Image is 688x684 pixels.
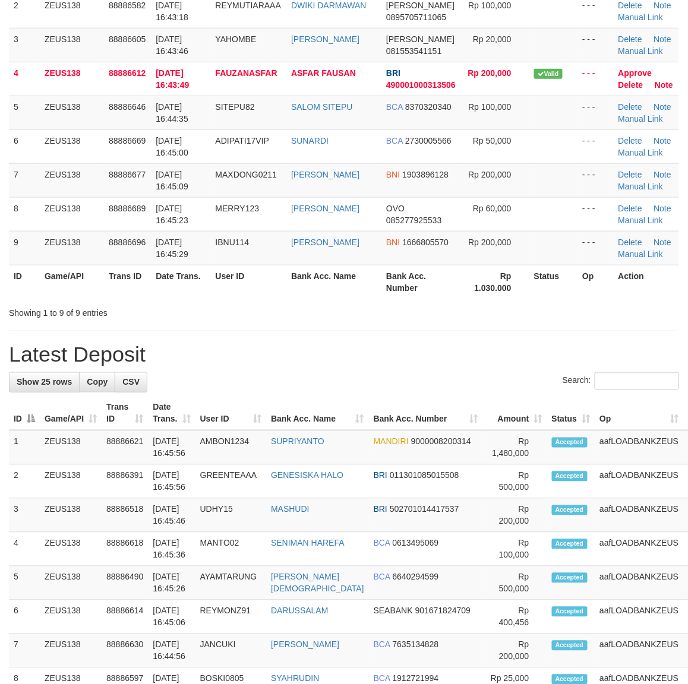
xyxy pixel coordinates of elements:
[79,372,115,392] a: Copy
[148,533,195,566] td: [DATE] 16:45:36
[9,302,278,319] div: Showing 1 to 9 of 9 entries
[614,265,679,299] th: Action
[618,237,642,247] a: Delete
[547,397,595,430] th: Status: activate to sort column ascending
[17,378,72,387] span: Show 25 rows
[402,170,449,179] span: Copy 1903896128 to clipboard
[109,1,146,10] span: 88886582
[577,197,613,231] td: - - -
[386,216,441,225] span: Copy 085277925533 to clipboard
[618,46,664,56] a: Manual Link
[40,499,102,533] td: ZEUS138
[87,378,108,387] span: Copy
[386,68,400,78] span: BRI
[102,533,148,566] td: 88886618
[405,102,452,112] span: Copy 8370320340 to clipboard
[271,606,328,616] a: DARUSSALAM
[102,600,148,634] td: 88886614
[40,634,102,668] td: ZEUS138
[411,437,471,446] span: Copy 9000008200314 to clipboard
[148,600,195,634] td: [DATE] 16:45:06
[595,372,679,390] input: Search:
[563,372,679,390] label: Search:
[40,96,104,129] td: ZEUS138
[386,80,456,90] span: Copy 490001000313506 to clipboard
[109,68,146,78] span: 88886612
[291,170,359,179] a: [PERSON_NAME]
[374,572,390,582] span: BCA
[109,102,146,112] span: 88886646
[374,640,390,650] span: BCA
[405,136,452,145] span: Copy 2730005566 to clipboard
[271,471,343,480] a: GENESISKA HALO
[122,378,140,387] span: CSV
[618,204,642,213] a: Delete
[483,397,547,430] th: Amount: activate to sort column ascending
[216,68,277,78] span: FAUZANASFAR
[109,136,146,145] span: 88886669
[40,533,102,566] td: ZEUS138
[595,397,683,430] th: Op: activate to sort column ascending
[271,437,324,446] a: SUPRIYANTO
[291,237,359,247] a: [PERSON_NAME]
[595,634,683,668] td: aafLOADBANKZEUS
[595,533,683,566] td: aafLOADBANKZEUS
[156,34,188,56] span: [DATE] 16:43:46
[595,465,683,499] td: aafLOADBANKZEUS
[483,566,547,600] td: Rp 500,000
[195,566,266,600] td: AYAMTARUNG
[390,471,459,480] span: Copy 011301085015508 to clipboard
[9,265,40,299] th: ID
[211,265,287,299] th: User ID
[40,28,104,62] td: ZEUS138
[374,437,409,446] span: MANDIRI
[381,265,462,299] th: Bank Acc. Number
[156,170,188,191] span: [DATE] 16:45:09
[577,265,613,299] th: Op
[9,197,40,231] td: 8
[40,465,102,499] td: ZEUS138
[148,499,195,533] td: [DATE] 16:45:46
[483,600,547,634] td: Rp 400,456
[109,170,146,179] span: 88886677
[468,237,511,247] span: Rp 200,000
[473,136,512,145] span: Rp 50,000
[552,539,588,549] span: Accepted
[104,265,151,299] th: Trans ID
[483,465,547,499] td: Rp 500,000
[148,566,195,600] td: [DATE] 16:45:26
[195,600,266,634] td: REYMONZ91
[386,136,403,145] span: BCA
[618,216,664,225] a: Manual Link
[654,102,672,112] a: Note
[618,148,664,157] a: Manual Link
[271,505,310,514] a: MASHUDI
[618,80,643,90] a: Delete
[156,204,188,225] span: [DATE] 16:45:23
[618,12,664,22] a: Manual Link
[654,170,672,179] a: Note
[156,68,189,90] span: [DATE] 16:43:49
[654,34,672,44] a: Note
[483,533,547,566] td: Rp 100,000
[148,465,195,499] td: [DATE] 16:45:56
[393,572,439,582] span: Copy 6640294599 to clipboard
[577,129,613,163] td: - - -
[9,600,40,634] td: 6
[374,539,390,548] span: BCA
[216,170,277,179] span: MAXDONG0211
[9,634,40,668] td: 7
[9,28,40,62] td: 3
[618,249,664,259] a: Manual Link
[577,163,613,197] td: - - -
[552,505,588,515] span: Accepted
[374,505,387,514] span: BRI
[9,397,40,430] th: ID: activate to sort column descending
[618,170,642,179] a: Delete
[654,237,672,247] a: Note
[577,28,613,62] td: - - -
[40,265,104,299] th: Game/API
[40,600,102,634] td: ZEUS138
[109,34,146,44] span: 88886605
[618,102,642,112] a: Delete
